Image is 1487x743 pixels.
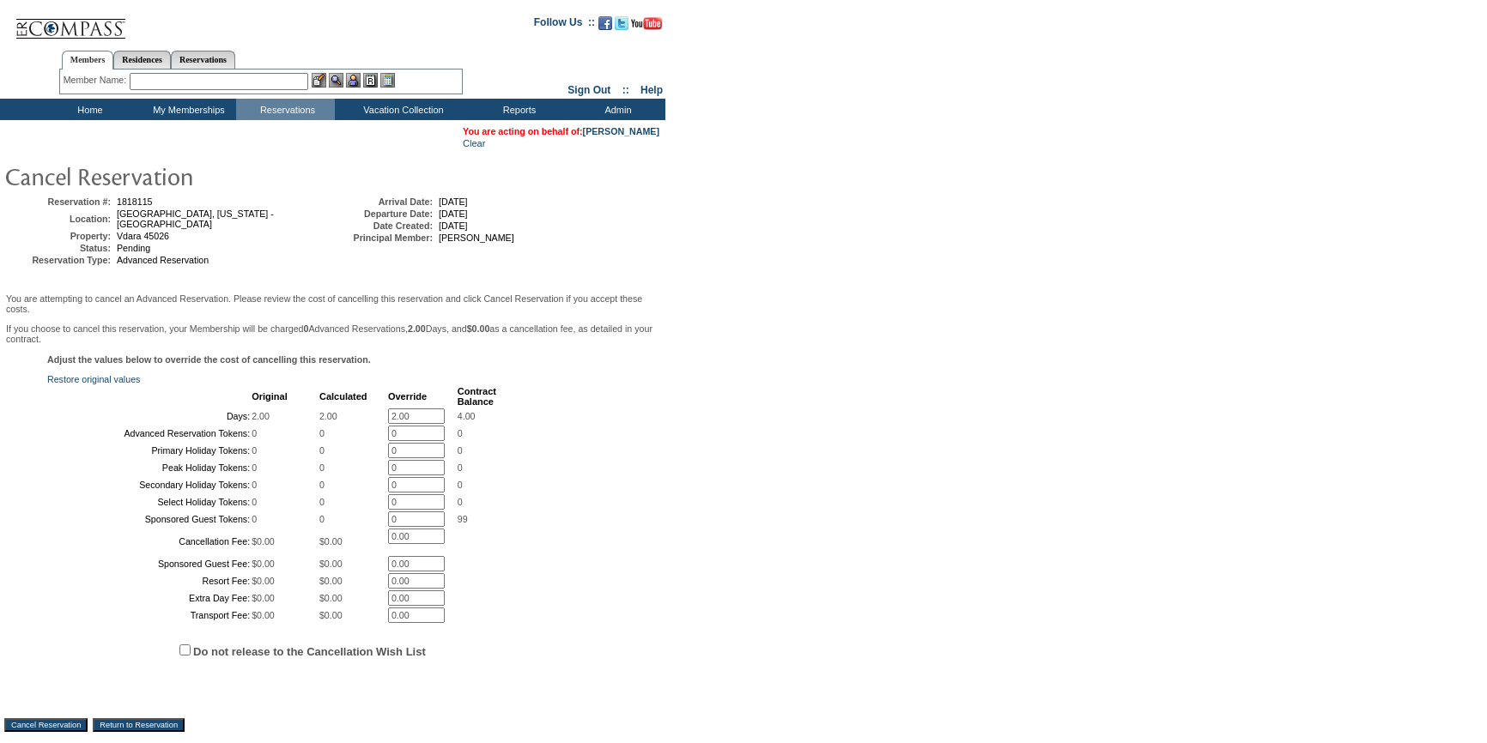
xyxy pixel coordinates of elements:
td: Primary Holiday Tokens: [49,443,250,458]
b: 2.00 [408,323,426,334]
td: Admin [567,99,665,120]
span: 0 [319,428,325,438]
div: Member Name: [64,73,130,88]
span: 0 [252,462,257,473]
span: 1818115 [117,196,153,207]
span: [GEOGRAPHIC_DATA], [US_STATE] - [GEOGRAPHIC_DATA] [117,208,274,229]
span: $0.00 [252,536,275,547]
a: Follow us on Twitter [615,21,628,32]
span: Pending [117,243,150,253]
span: 0 [458,428,463,438]
td: Advanced Reservation Tokens: [49,426,250,441]
span: 0 [319,480,325,490]
span: $0.00 [252,576,275,586]
a: [PERSON_NAME] [583,126,659,136]
span: $0.00 [252,593,275,603]
span: 0 [319,514,325,524]
span: $0.00 [252,610,275,620]
td: Transport Fee: [49,607,250,623]
span: [DATE] [439,196,468,207]
b: Calculated [319,391,367,402]
a: Subscribe to our YouTube Channel [631,21,662,32]
td: Days: [49,408,250,424]
span: 0 [458,480,463,490]
b: Override [388,391,427,402]
td: Extra Day Fee: [49,590,250,606]
td: Cancellation Fee: [49,529,250,554]
span: 99 [458,514,468,524]
span: $0.00 [319,536,343,547]
span: $0.00 [319,559,343,569]
span: [PERSON_NAME] [439,233,514,243]
td: Location: [8,208,111,229]
td: Property: [8,231,111,241]
p: You are attempting to cancel an Advanced Reservation. Please review the cost of cancelling this r... [6,293,659,314]
span: 2.00 [319,411,337,421]
span: 0 [252,497,257,507]
img: Follow us on Twitter [615,16,628,30]
a: Help [640,84,663,96]
b: 0 [304,323,309,334]
span: $0.00 [319,576,343,586]
input: Return to Reservation [93,718,185,732]
img: b_calculator.gif [380,73,395,88]
td: Secondary Holiday Tokens: [49,477,250,492]
img: Compass Home [15,4,126,39]
span: $0.00 [252,559,275,569]
td: Reservation Type: [8,255,111,265]
img: Subscribe to our YouTube Channel [631,17,662,30]
img: b_edit.gif [312,73,326,88]
span: 0 [319,497,325,507]
img: Become our fan on Facebook [598,16,612,30]
td: Reports [468,99,567,120]
td: Sponsored Guest Tokens: [49,511,250,527]
a: Reservations [171,51,235,69]
span: 0 [252,514,257,524]
a: Clear [463,138,485,148]
span: 2.00 [252,411,270,421]
img: View [329,73,343,88]
b: Adjust the values below to override the cost of cancelling this reservation. [47,354,371,365]
span: :: [622,84,629,96]
td: Arrival Date: [330,196,433,207]
td: Home [39,99,137,120]
img: Reservations [363,73,378,88]
span: 0 [252,480,257,490]
td: Vacation Collection [335,99,468,120]
input: Cancel Reservation [4,718,88,732]
span: [DATE] [439,220,468,231]
td: Select Holiday Tokens: [49,494,250,510]
a: Residences [113,51,171,69]
span: 0 [252,428,257,438]
a: Sign Out [567,84,610,96]
img: Impersonate [346,73,361,88]
span: 0 [458,462,463,473]
td: Departure Date: [330,208,433,219]
span: 0 [458,497,463,507]
span: 0 [319,445,325,456]
span: You are acting on behalf of: [463,126,659,136]
td: My Memberships [137,99,236,120]
span: 0 [319,462,325,473]
a: Restore original values [47,374,140,384]
span: [DATE] [439,208,468,219]
span: $0.00 [319,593,343,603]
td: Sponsored Guest Fee: [49,556,250,571]
b: $0.00 [467,323,490,334]
a: Become our fan on Facebook [598,21,612,32]
span: 4.00 [458,411,476,421]
b: Original [252,391,288,402]
span: $0.00 [319,610,343,620]
b: Contract Balance [458,386,496,407]
span: 0 [252,445,257,456]
td: Date Created: [330,220,433,231]
td: Status: [8,243,111,253]
a: Members [62,51,114,69]
td: Principal Member: [330,233,433,243]
p: If you choose to cancel this reservation, your Membership will be charged Advanced Reservations, ... [6,323,659,344]
img: pgTtlCancelRes.gif [4,159,348,193]
td: Follow Us :: [534,15,595,35]
span: 0 [458,445,463,456]
td: Resort Fee: [49,573,250,589]
span: Vdara 45026 [117,231,169,241]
